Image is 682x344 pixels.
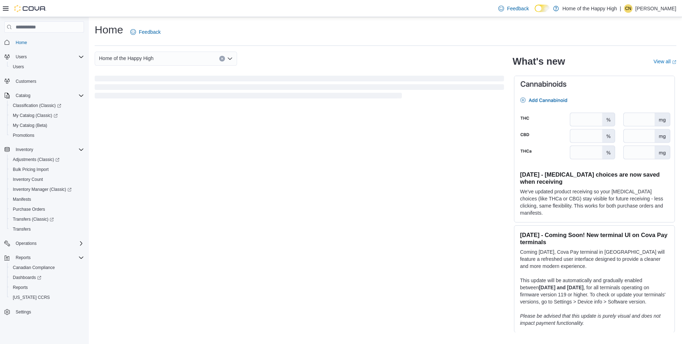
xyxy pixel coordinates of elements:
[562,4,617,13] p: Home of the Happy High
[10,263,84,272] span: Canadian Compliance
[227,56,233,61] button: Open list of options
[7,165,87,174] button: Bulk Pricing Import
[13,64,24,70] span: Users
[7,101,87,111] a: Classification (Classic)
[495,1,531,16] a: Feedback
[7,283,87,292] button: Reports
[13,123,47,128] span: My Catalog (Beta)
[13,239,84,248] span: Operations
[10,111,61,120] a: My Catalog (Classic)
[95,23,123,37] h1: Home
[625,4,631,13] span: CN
[13,167,49,172] span: Bulk Pricing Import
[13,177,43,182] span: Inventory Count
[13,103,61,108] span: Classification (Classic)
[10,273,84,282] span: Dashboards
[10,175,46,184] a: Inventory Count
[1,307,87,317] button: Settings
[13,38,84,47] span: Home
[672,60,676,64] svg: External link
[13,239,40,248] button: Operations
[10,101,84,110] span: Classification (Classic)
[7,62,87,72] button: Users
[535,5,550,12] input: Dark Mode
[16,309,31,315] span: Settings
[10,293,84,302] span: Washington CCRS
[13,253,33,262] button: Reports
[10,273,44,282] a: Dashboards
[624,4,633,13] div: Christina Nirta
[13,53,84,61] span: Users
[10,195,34,204] a: Manifests
[10,63,27,71] a: Users
[13,226,31,232] span: Transfers
[1,37,87,47] button: Home
[7,111,87,120] a: My Catalog (Classic)
[10,131,37,140] a: Promotions
[7,174,87,184] button: Inventory Count
[635,4,676,13] p: [PERSON_NAME]
[7,204,87,214] button: Purchase Orders
[10,63,84,71] span: Users
[10,205,84,214] span: Purchase Orders
[13,53,30,61] button: Users
[1,76,87,86] button: Customers
[7,263,87,273] button: Canadian Compliance
[654,59,676,64] a: View allExternal link
[139,28,161,36] span: Feedback
[7,194,87,204] button: Manifests
[7,214,87,224] a: Transfers (Classic)
[7,130,87,140] button: Promotions
[10,293,53,302] a: [US_STATE] CCRS
[16,79,36,84] span: Customers
[10,165,52,174] a: Bulk Pricing Import
[13,206,45,212] span: Purchase Orders
[13,187,72,192] span: Inventory Manager (Classic)
[13,133,35,138] span: Promotions
[10,283,31,292] a: Reports
[16,255,31,260] span: Reports
[4,34,84,335] nav: Complex example
[10,195,84,204] span: Manifests
[1,52,87,62] button: Users
[7,292,87,302] button: [US_STATE] CCRS
[219,56,225,61] button: Clear input
[13,77,39,86] a: Customers
[10,215,57,224] a: Transfers (Classic)
[13,285,28,290] span: Reports
[13,145,84,154] span: Inventory
[13,145,36,154] button: Inventory
[14,5,46,12] img: Cova
[16,93,30,98] span: Catalog
[16,241,37,246] span: Operations
[13,308,34,316] a: Settings
[513,56,565,67] h2: What's new
[99,54,153,63] span: Home of the Happy High
[7,155,87,165] a: Adjustments (Classic)
[10,185,74,194] a: Inventory Manager (Classic)
[7,224,87,234] button: Transfers
[1,145,87,155] button: Inventory
[16,54,27,60] span: Users
[10,175,84,184] span: Inventory Count
[10,131,84,140] span: Promotions
[13,157,59,162] span: Adjustments (Classic)
[10,121,50,130] a: My Catalog (Beta)
[520,277,669,305] p: This update will be automatically and gradually enabled between , for all terminals operating on ...
[13,253,84,262] span: Reports
[13,265,55,270] span: Canadian Compliance
[13,197,31,202] span: Manifests
[1,238,87,248] button: Operations
[7,273,87,283] a: Dashboards
[13,91,33,100] button: Catalog
[13,38,30,47] a: Home
[10,111,84,120] span: My Catalog (Classic)
[520,171,669,185] h3: [DATE] - [MEDICAL_DATA] choices are now saved when receiving
[13,91,84,100] span: Catalog
[520,313,661,326] em: Please be advised that this update is purely visual and does not impact payment functionality.
[16,147,33,152] span: Inventory
[13,77,84,86] span: Customers
[7,184,87,194] a: Inventory Manager (Classic)
[10,215,84,224] span: Transfers (Classic)
[13,295,50,300] span: [US_STATE] CCRS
